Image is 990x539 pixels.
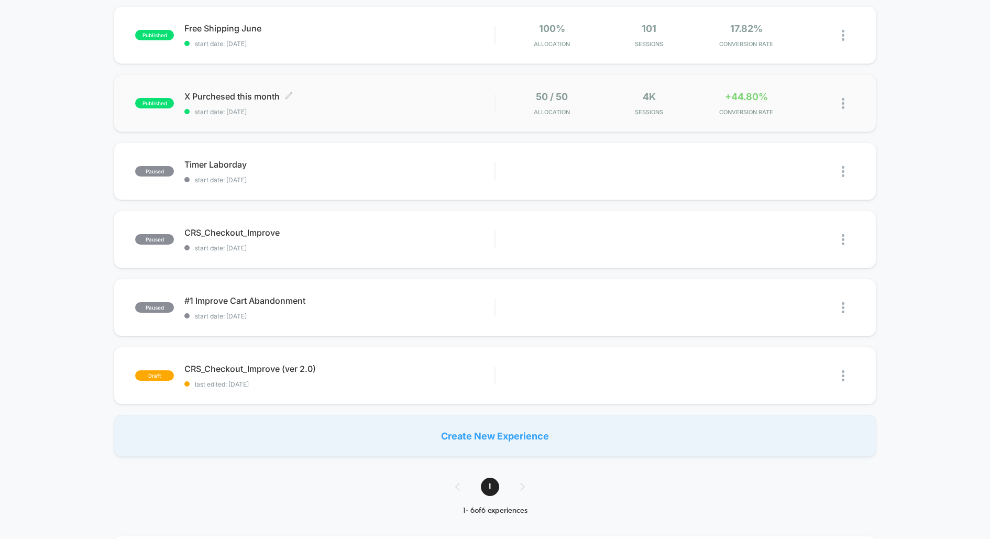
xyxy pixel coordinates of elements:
span: Timer Laborday [184,159,494,170]
span: paused [135,234,174,245]
img: close [842,234,844,245]
span: Allocation [534,108,570,116]
span: published [135,98,174,108]
span: 17.82% [730,23,763,34]
div: 1 - 6 of 6 experiences [445,507,546,515]
span: 4k [643,91,656,102]
span: +44.80% [725,91,768,102]
img: close [842,370,844,381]
div: Create New Experience [114,415,876,457]
span: 50 / 50 [536,91,568,102]
span: start date: [DATE] [184,108,494,116]
span: 101 [642,23,656,34]
span: paused [135,302,174,313]
span: CONVERSION RATE [700,108,793,116]
span: CRS_Checkout_Improve [184,227,494,238]
span: X Purchesed this month [184,91,494,102]
span: Sessions [603,40,695,48]
span: published [135,30,174,40]
span: draft [135,370,174,381]
img: close [842,302,844,313]
img: close [842,30,844,41]
span: last edited: [DATE] [184,380,494,388]
span: CONVERSION RATE [700,40,793,48]
span: start date: [DATE] [184,312,494,320]
span: Sessions [603,108,695,116]
img: close [842,98,844,109]
span: start date: [DATE] [184,244,494,252]
span: 1 [481,478,499,496]
img: close [842,166,844,177]
span: Free Shipping June [184,23,494,34]
span: start date: [DATE] [184,40,494,48]
span: #1 Improve Cart Abandonment [184,295,494,306]
span: start date: [DATE] [184,176,494,184]
span: 100% [539,23,565,34]
span: Allocation [534,40,570,48]
span: paused [135,166,174,177]
span: CRS_Checkout_Improve (ver 2.0) [184,364,494,374]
